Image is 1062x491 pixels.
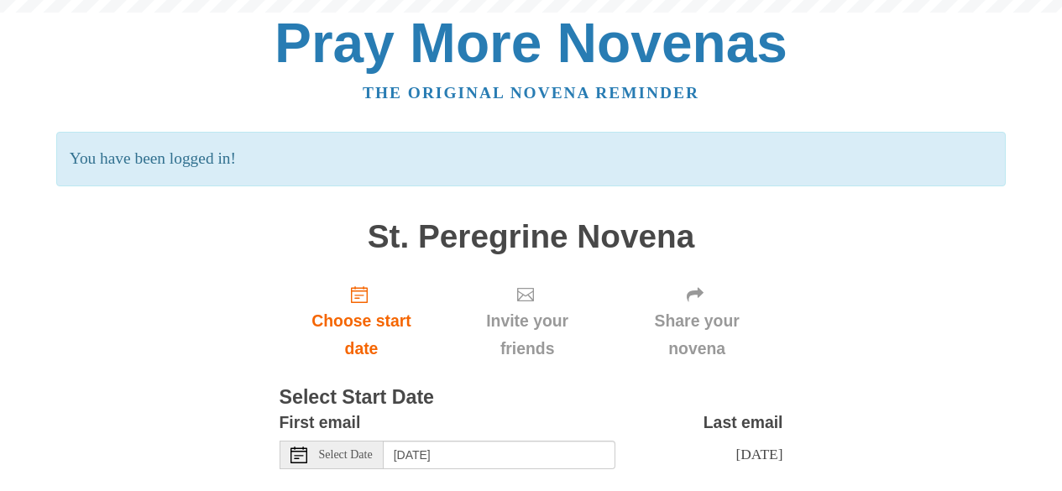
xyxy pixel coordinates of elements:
span: [DATE] [735,446,782,462]
a: Pray More Novenas [275,12,787,74]
h1: St. Peregrine Novena [280,219,783,255]
span: Select Date [319,449,373,461]
label: First email [280,409,361,436]
label: Last email [704,409,783,436]
div: Click "Next" to confirm your start date first. [611,271,783,371]
span: Invite your friends [460,307,594,363]
p: You have been logged in! [56,132,1006,186]
div: Click "Next" to confirm your start date first. [443,271,610,371]
a: Choose start date [280,271,444,371]
h3: Select Start Date [280,387,783,409]
a: The original novena reminder [363,84,699,102]
span: Share your novena [628,307,766,363]
span: Choose start date [296,307,427,363]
